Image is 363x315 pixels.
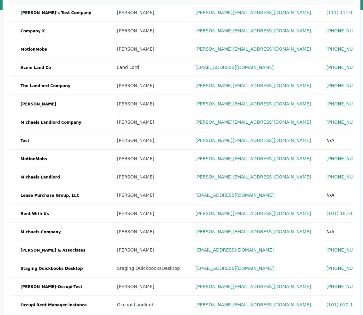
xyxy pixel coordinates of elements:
[109,278,188,296] td: [PERSON_NAME]
[18,119,84,126] span: Michaels Landlord Company
[326,211,362,216] a: (101) 101-1010
[195,174,311,179] a: [PERSON_NAME][EMAIL_ADDRESS][DOMAIN_NAME]
[18,211,52,217] span: Rent With Us
[18,229,63,235] span: Michaels Company
[326,10,362,15] a: (111) 111-1112
[18,284,85,290] span: [PERSON_NAME]-Occupi-Test
[18,302,89,308] span: Occupi Rent Manager Instance
[18,28,47,34] span: Company X
[109,186,188,204] td: [PERSON_NAME]
[109,40,188,58] td: [PERSON_NAME]
[109,58,188,77] td: Land Lord
[195,10,311,15] a: [PERSON_NAME][EMAIL_ADDRESS][DOMAIN_NAME]
[18,64,54,71] span: Acme Land Co
[109,241,188,259] td: [PERSON_NAME]
[195,284,311,289] a: [PERSON_NAME][EMAIL_ADDRESS][DOMAIN_NAME]
[326,302,362,307] a: (101) 010-1010
[18,192,82,199] span: Lease Purchase Group, LLC
[195,247,274,253] a: [EMAIL_ADDRESS][DOMAIN_NAME]
[18,46,50,53] span: MotionMobs
[109,259,188,278] td: Staging QuickbooksDesktop
[195,138,311,143] a: [PERSON_NAME][EMAIL_ADDRESS][DOMAIN_NAME]
[109,22,188,40] td: [PERSON_NAME]
[18,247,88,253] span: [PERSON_NAME] & Associates
[195,101,311,106] a: [PERSON_NAME][EMAIL_ADDRESS][DOMAIN_NAME]
[195,65,274,70] a: [EMAIL_ADDRESS][DOMAIN_NAME]
[195,211,311,216] a: [PERSON_NAME][EMAIL_ADDRESS][DOMAIN_NAME]
[18,156,50,162] span: MotionMobs
[18,265,86,272] span: Staging Quickbooks Desktop
[109,77,188,95] td: [PERSON_NAME]
[195,229,311,234] a: [PERSON_NAME][EMAIL_ADDRESS][DOMAIN_NAME]
[195,83,311,88] a: [PERSON_NAME][EMAIL_ADDRESS][DOMAIN_NAME]
[109,168,188,186] td: [PERSON_NAME]
[195,28,311,33] a: [PERSON_NAME][EMAIL_ADDRESS][DOMAIN_NAME]
[195,302,311,307] a: [PERSON_NAME][EMAIL_ADDRESS][DOMAIN_NAME]
[109,204,188,223] td: [PERSON_NAME]
[18,101,59,107] span: [PERSON_NAME]
[18,137,32,144] span: Test
[18,83,73,89] span: The Landlord Company
[109,223,188,241] td: [PERSON_NAME]
[195,156,311,161] a: [PERSON_NAME][EMAIL_ADDRESS][DOMAIN_NAME]
[109,4,188,22] td: [PERSON_NAME]
[109,131,188,150] td: [PERSON_NAME]
[195,266,274,271] a: [EMAIL_ADDRESS][DOMAIN_NAME]
[109,296,188,314] td: Occupi Landlord
[109,113,188,131] td: [PERSON_NAME]
[109,95,188,113] td: [PERSON_NAME]
[195,46,311,52] a: [PERSON_NAME][EMAIL_ADDRESS][DOMAIN_NAME]
[18,174,62,180] span: Michaels Landlord
[195,193,274,198] a: [EMAIL_ADDRESS][DOMAIN_NAME]
[18,10,94,16] span: [PERSON_NAME]'s Test Company
[195,120,311,125] a: [PERSON_NAME][EMAIL_ADDRESS][DOMAIN_NAME]
[109,150,188,168] td: [PERSON_NAME]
